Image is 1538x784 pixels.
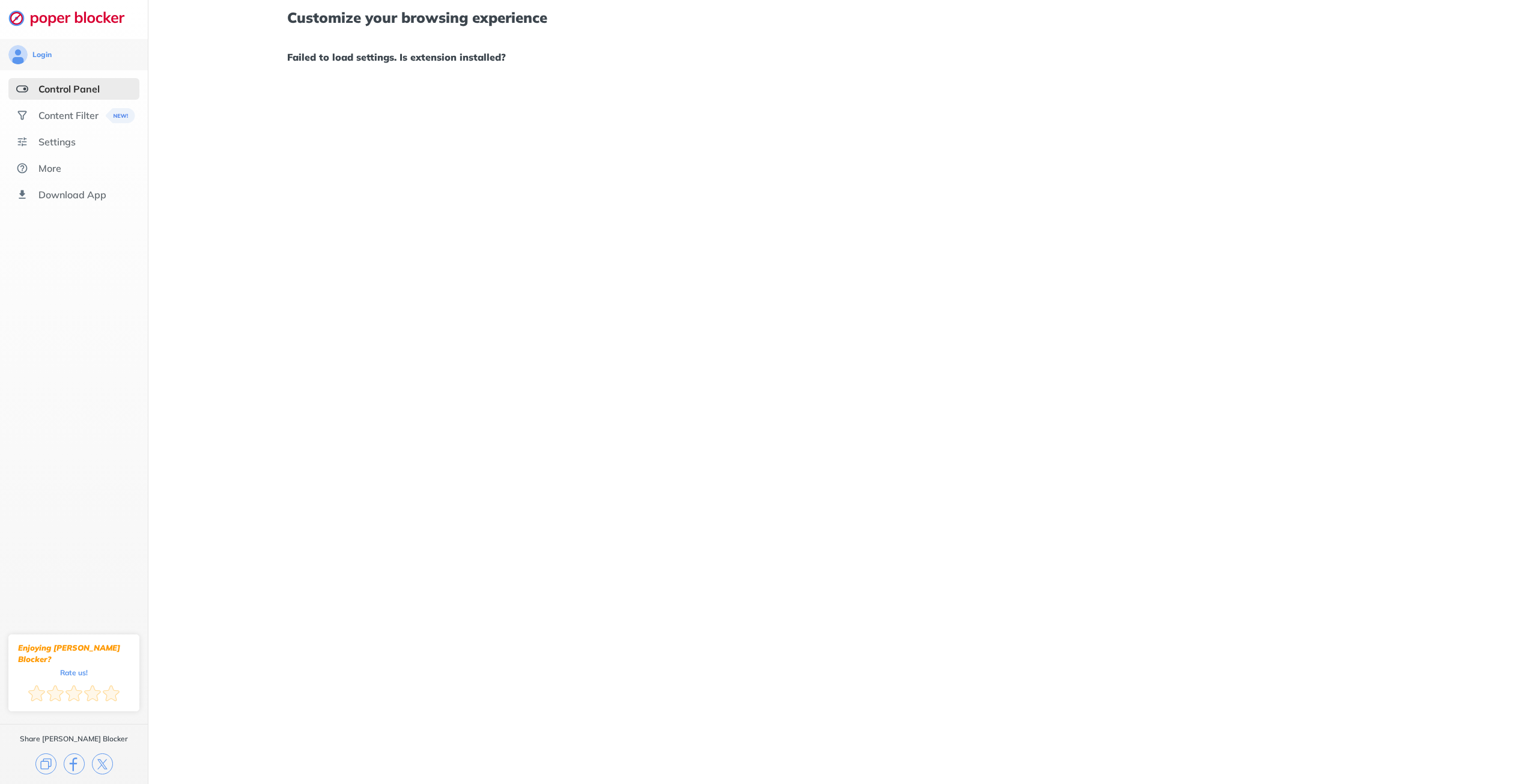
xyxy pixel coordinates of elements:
img: menuBanner.svg [106,108,135,123]
img: x.svg [92,753,113,774]
img: avatar.svg [8,45,28,64]
img: download-app.svg [16,189,28,201]
img: settings.svg [16,136,28,148]
div: Enjoying [PERSON_NAME] Blocker? [18,642,130,665]
div: Settings [38,136,76,148]
img: copy.svg [35,753,56,774]
img: facebook.svg [64,753,85,774]
img: features-selected.svg [16,83,28,95]
div: Rate us! [60,670,88,675]
h1: Failed to load settings. Is extension installed? [287,49,1399,65]
img: about.svg [16,162,28,174]
div: Content Filter [38,109,99,121]
div: Download App [38,189,106,201]
div: More [38,162,61,174]
img: logo-webpage.svg [8,10,138,26]
h1: Customize your browsing experience [287,10,1399,25]
div: Share [PERSON_NAME] Blocker [20,734,128,744]
div: Login [32,50,52,59]
img: social.svg [16,109,28,121]
div: Control Panel [38,83,100,95]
